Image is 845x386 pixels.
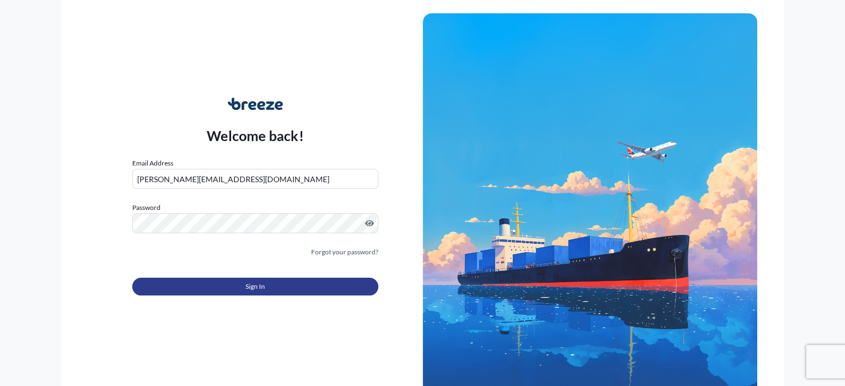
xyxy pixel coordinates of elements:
button: Show password [365,219,374,228]
span: Sign In [246,281,265,292]
input: example@gmail.com [132,169,378,189]
p: Welcome back! [207,127,304,144]
a: Forgot your password? [311,247,378,258]
label: Password [132,202,378,213]
label: Email Address [132,158,173,169]
button: Sign In [132,278,378,295]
